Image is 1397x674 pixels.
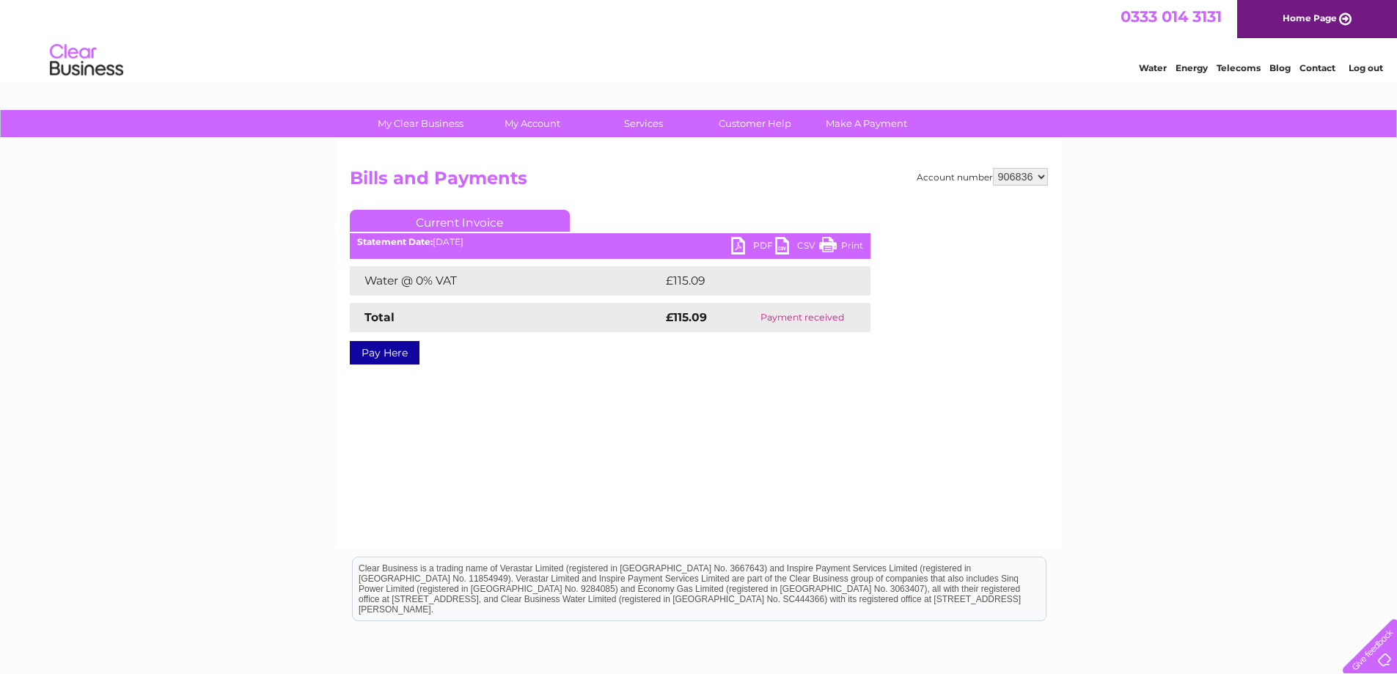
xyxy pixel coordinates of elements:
a: CSV [775,237,819,258]
div: Clear Business is a trading name of Verastar Limited (registered in [GEOGRAPHIC_DATA] No. 3667643... [353,8,1046,71]
a: My Account [472,110,593,137]
a: Water [1139,62,1167,73]
a: Contact [1299,62,1335,73]
td: Water @ 0% VAT [350,266,662,296]
a: My Clear Business [360,110,481,137]
b: Statement Date: [357,236,433,247]
a: Current Invoice [350,210,570,232]
a: Make A Payment [806,110,927,137]
a: Print [819,237,863,258]
div: [DATE] [350,237,870,247]
a: Pay Here [350,341,419,365]
div: Account number [917,168,1048,186]
a: Energy [1176,62,1208,73]
a: Telecoms [1217,62,1261,73]
a: PDF [731,237,775,258]
a: Log out [1349,62,1383,73]
strong: £115.09 [666,310,707,324]
a: Services [583,110,704,137]
td: Payment received [734,303,870,332]
a: Customer Help [694,110,815,137]
td: £115.09 [662,266,843,296]
strong: Total [364,310,395,324]
a: Blog [1269,62,1291,73]
h2: Bills and Payments [350,168,1048,196]
img: logo.png [49,38,124,83]
a: 0333 014 3131 [1121,7,1222,26]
